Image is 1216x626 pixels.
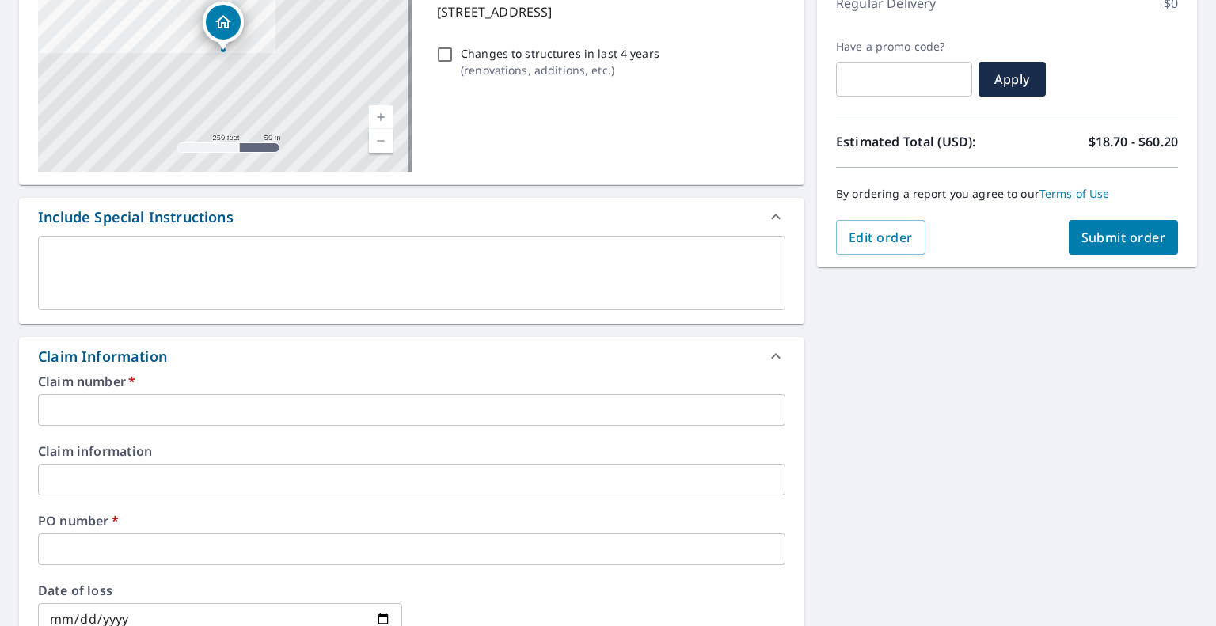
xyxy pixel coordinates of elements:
[38,346,167,367] div: Claim Information
[849,229,913,246] span: Edit order
[38,207,234,228] div: Include Special Instructions
[978,62,1046,97] button: Apply
[836,187,1178,201] p: By ordering a report you agree to our
[836,132,1007,151] p: Estimated Total (USD):
[836,40,972,54] label: Have a promo code?
[369,129,393,153] a: Current Level 17, Zoom Out
[38,445,785,457] label: Claim information
[461,62,659,78] p: ( renovations, additions, etc. )
[1039,186,1110,201] a: Terms of Use
[369,105,393,129] a: Current Level 17, Zoom In
[203,2,244,51] div: Dropped pin, building 1, Residential property, 6001 W Marconi Ave Glendale, AZ 85306
[1081,229,1166,246] span: Submit order
[437,2,779,21] p: [STREET_ADDRESS]
[1089,132,1178,151] p: $18.70 - $60.20
[38,584,402,597] label: Date of loss
[461,45,659,62] p: Changes to structures in last 4 years
[19,337,804,375] div: Claim Information
[19,198,804,236] div: Include Special Instructions
[38,514,785,527] label: PO number
[991,70,1033,88] span: Apply
[38,375,785,388] label: Claim number
[836,220,925,255] button: Edit order
[1069,220,1179,255] button: Submit order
